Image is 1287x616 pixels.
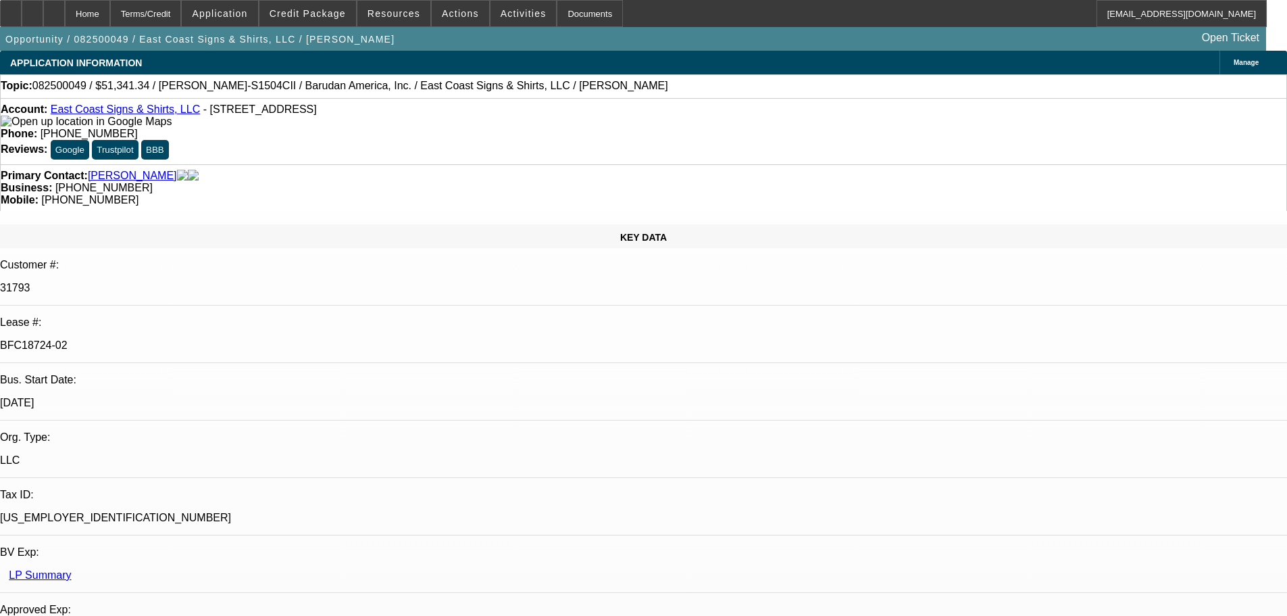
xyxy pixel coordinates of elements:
[88,170,177,182] a: [PERSON_NAME]
[442,8,479,19] span: Actions
[55,182,153,193] span: [PHONE_NUMBER]
[41,194,138,206] span: [PHONE_NUMBER]
[203,103,317,115] span: - [STREET_ADDRESS]
[1196,26,1265,49] a: Open Ticket
[501,8,547,19] span: Activities
[141,140,169,160] button: BBB
[10,57,142,68] span: APPLICATION INFORMATION
[1,143,47,155] strong: Reviews:
[32,80,668,92] span: 082500049 / $51,341.34 / [PERSON_NAME]-S1504CII / Barudan America, Inc. / East Coast Signs & Shir...
[9,569,71,581] a: LP Summary
[1,194,39,206] strong: Mobile:
[1,116,172,127] a: View Google Maps
[432,1,489,26] button: Actions
[1,80,32,92] strong: Topic:
[620,232,667,243] span: KEY DATA
[188,170,199,182] img: linkedin-icon.png
[368,8,420,19] span: Resources
[1,116,172,128] img: Open up location in Google Maps
[51,140,89,160] button: Google
[41,128,138,139] span: [PHONE_NUMBER]
[1,182,52,193] strong: Business:
[490,1,557,26] button: Activities
[1,128,37,139] strong: Phone:
[51,103,200,115] a: East Coast Signs & Shirts, LLC
[182,1,257,26] button: Application
[5,34,395,45] span: Opportunity / 082500049 / East Coast Signs & Shirts, LLC / [PERSON_NAME]
[1,103,47,115] strong: Account:
[1,170,88,182] strong: Primary Contact:
[270,8,346,19] span: Credit Package
[177,170,188,182] img: facebook-icon.png
[192,8,247,19] span: Application
[259,1,356,26] button: Credit Package
[357,1,430,26] button: Resources
[1234,59,1259,66] span: Manage
[92,140,138,160] button: Trustpilot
